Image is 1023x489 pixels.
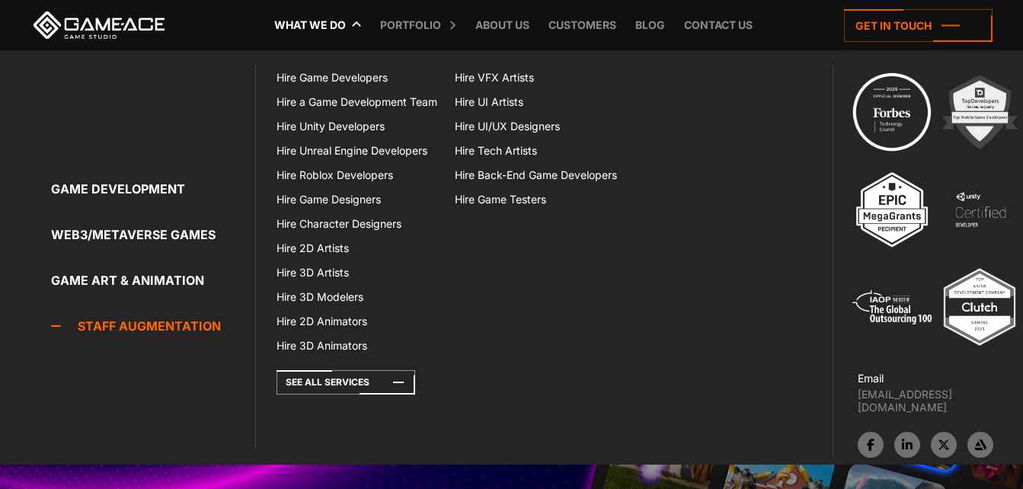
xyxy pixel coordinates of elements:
[51,174,255,204] a: Game development
[267,212,446,236] a: Hire Character Designers
[858,388,1023,414] a: [EMAIL_ADDRESS][DOMAIN_NAME]
[446,114,624,139] a: Hire UI/UX Designers
[277,370,415,395] a: See All Services
[850,265,934,349] img: 5
[446,139,624,163] a: Hire Tech Artists
[267,260,446,285] a: Hire 3D Artists
[267,236,446,260] a: Hire 2D Artists
[446,90,624,114] a: Hire UI Artists
[850,168,934,251] img: 3
[51,265,255,296] a: Game Art & Animation
[267,309,446,334] a: Hire 2D Animators
[446,187,624,212] a: Hire Game Testers
[267,139,446,163] a: Hire Unreal Engine Developers
[850,70,934,154] img: Technology council badge program ace 2025 game ace
[446,163,624,187] a: Hire Back-End Game Developers
[267,334,446,358] a: Hire 3D Animators
[267,90,446,114] a: Hire a Game Development Team
[51,219,255,250] a: Web3/Metaverse Games
[938,265,1021,349] img: Top ar vr development company gaming 2025 game ace
[844,9,993,42] a: Get in touch
[267,66,446,90] a: Hire Game Developers
[858,372,884,385] strong: Email
[938,168,1022,251] img: 4
[51,311,255,341] a: Staff Augmentation
[267,285,446,309] a: Hire 3D Modelers
[267,163,446,187] a: Hire Roblox Developers
[267,114,446,139] a: Hire Unity Developers
[938,70,1021,154] img: 2
[446,66,624,90] a: Hire VFX Artists
[267,187,446,212] a: Hire Game Designers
